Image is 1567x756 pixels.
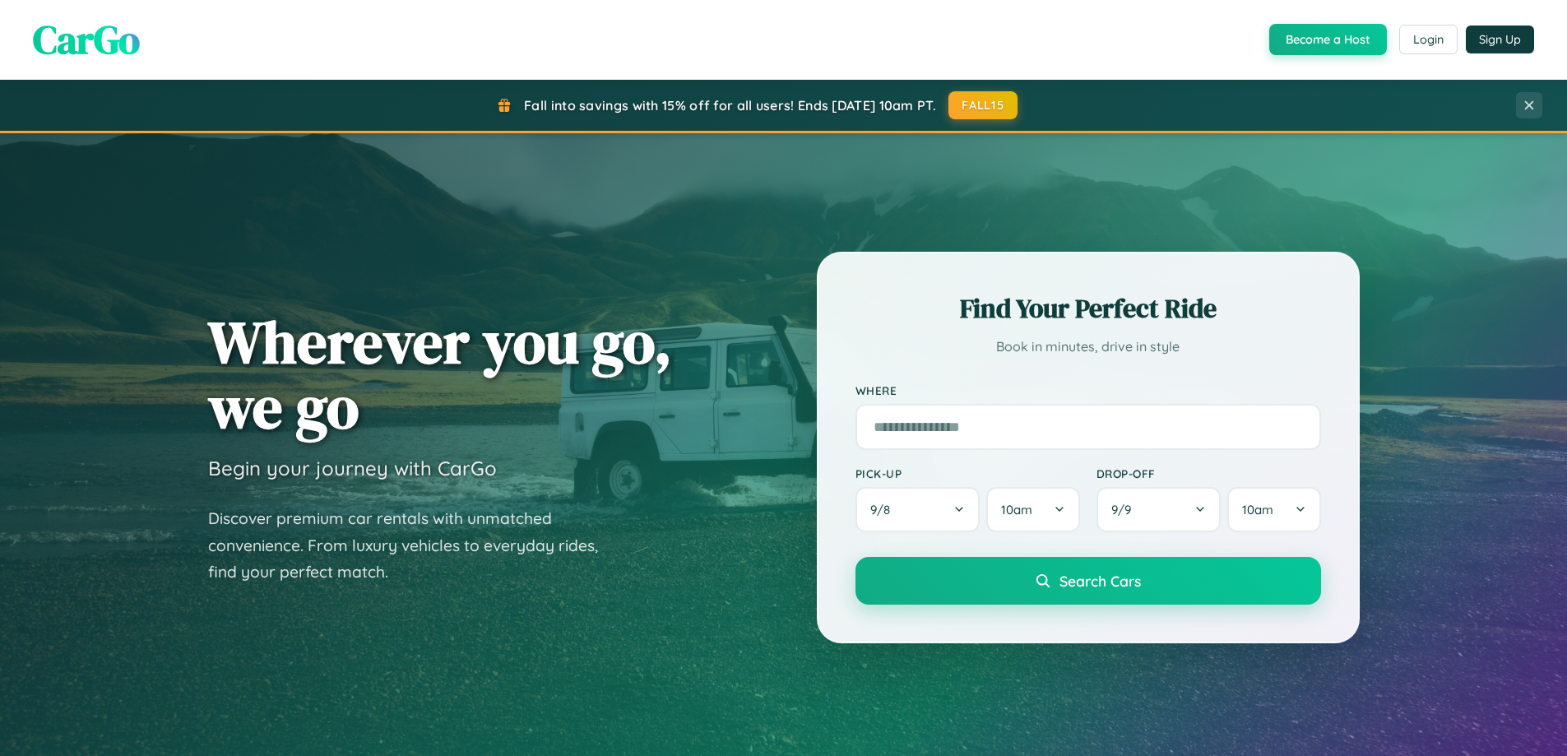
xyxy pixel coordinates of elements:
[1242,502,1273,517] span: 10am
[855,383,1321,397] label: Where
[1466,26,1534,53] button: Sign Up
[1227,487,1320,532] button: 10am
[33,12,140,67] span: CarGo
[948,91,1018,119] button: FALL15
[855,557,1321,605] button: Search Cars
[1096,466,1321,480] label: Drop-off
[1096,487,1222,532] button: 9/9
[524,97,936,114] span: Fall into savings with 15% off for all users! Ends [DATE] 10am PT.
[1001,502,1032,517] span: 10am
[855,290,1321,327] h2: Find Your Perfect Ride
[208,309,672,439] h1: Wherever you go, we go
[986,487,1079,532] button: 10am
[855,466,1080,480] label: Pick-up
[1111,502,1139,517] span: 9 / 9
[855,487,981,532] button: 9/8
[208,456,497,480] h3: Begin your journey with CarGo
[1399,25,1458,54] button: Login
[1059,572,1141,590] span: Search Cars
[870,502,898,517] span: 9 / 8
[855,335,1321,359] p: Book in minutes, drive in style
[208,505,619,586] p: Discover premium car rentals with unmatched convenience. From luxury vehicles to everyday rides, ...
[1269,24,1387,55] button: Become a Host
